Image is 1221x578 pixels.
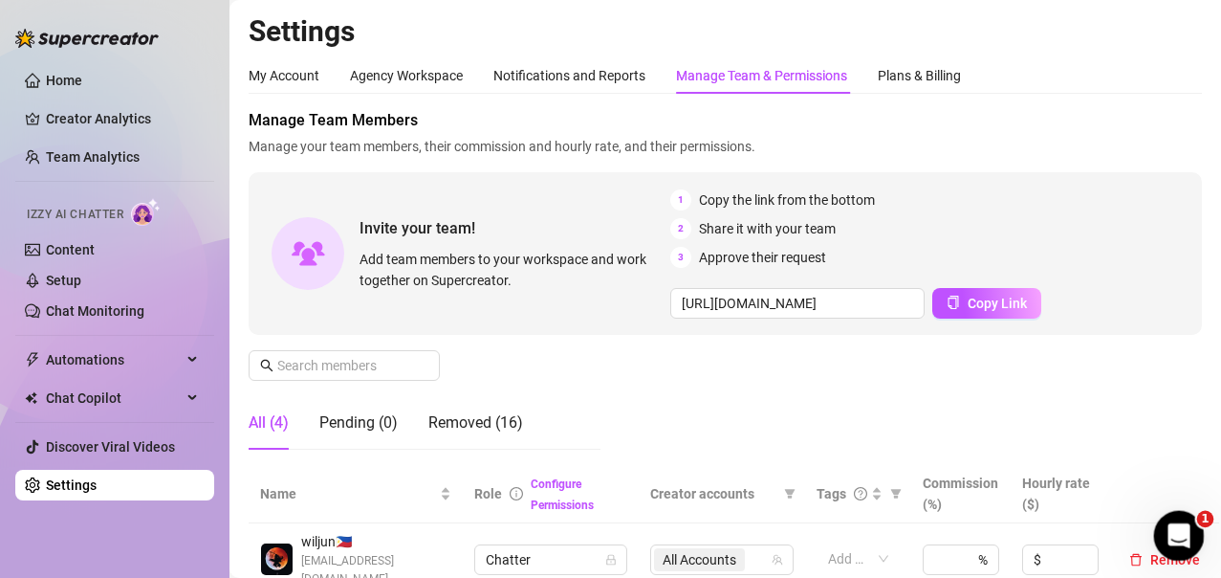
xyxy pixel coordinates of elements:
span: filter [780,479,799,508]
span: Automations [46,345,182,375]
a: Team Analytics [46,149,140,165]
span: Tags [817,483,846,504]
a: Content [46,242,95,257]
button: Emoji picker [30,432,45,447]
span: lock [605,554,617,566]
button: Home [299,8,336,44]
img: Chat Copilot [25,391,37,405]
button: Gif picker [60,432,76,447]
h1: [PERSON_NAME] [93,10,217,24]
img: AI Chatter [131,198,161,226]
span: question-circle [854,487,867,500]
span: team [772,554,783,566]
div: Notifications and Reports [493,65,645,86]
th: Name [249,465,463,523]
span: 2 [670,218,691,239]
div: Manage Team & Permissions [676,65,847,86]
span: 1 [670,189,691,211]
button: Send a message… [328,424,359,455]
span: Copy the link from the bottom [699,189,875,211]
span: Manage Team Members [249,109,1202,132]
div: Plans & Billing [878,65,961,86]
a: Configure Permissions [531,478,594,512]
a: Discover Viral Videos [46,439,175,455]
span: Remove [1150,552,1200,567]
h2: Settings [249,13,1202,50]
div: OnlyFans is experiencing a global messaging issue (both Private and Mass) This issue is unrelated... [31,150,298,281]
div: All (4) [249,411,289,434]
span: All Accounts [663,549,736,570]
button: Remove [1122,548,1208,571]
input: Search members [277,355,413,376]
span: Chatter [486,545,616,574]
button: Upload attachment [91,432,106,447]
th: Commission (%) [911,465,1011,523]
span: search [260,359,273,372]
iframe: Intercom live chat [1154,511,1205,562]
span: Manage your team members, their commission and hourly rate, and their permissions. [249,136,1202,157]
textarea: Message… [16,391,366,424]
div: Agency Workspace [350,65,463,86]
span: Chat Copilot [46,383,182,413]
span: 3 [670,247,691,268]
span: All Accounts [654,548,745,571]
span: Name [260,483,436,504]
div: Profile image for Tanya [55,11,85,41]
a: Creator Analytics [46,103,199,134]
img: wiljun [261,544,293,575]
p: Active 2h ago [93,24,178,43]
img: logo-BBDzfeDw.svg [15,29,159,48]
span: copy [947,296,960,309]
button: go back [12,8,49,44]
span: delete [1129,553,1143,567]
div: Hi [PERSON_NAME],OnlyFans is experiencing a global messaging issue (both Private and Mass)This is... [15,110,314,302]
div: Hi [PERSON_NAME], [31,122,298,141]
div: Pending (0) [319,411,398,434]
div: Close [336,8,370,42]
span: Izzy AI Chatter [27,206,123,224]
a: Chat Monitoring [46,303,144,319]
span: 1 [1197,511,1214,528]
div: [PERSON_NAME] • [DATE] [31,306,181,318]
span: Creator accounts [650,483,776,504]
span: Add team members to your workspace and work together on Supercreator. [360,249,663,291]
span: filter [890,488,902,500]
div: Tanya says… [15,110,367,345]
span: Invite your team! [360,216,670,240]
span: filter [886,479,905,508]
a: Home [46,73,82,88]
span: filter [784,488,796,500]
span: Copy Link [968,296,1027,311]
span: Approve their request [699,247,826,268]
span: info-circle [510,487,523,500]
button: Copy Link [932,288,1041,319]
a: Setup [46,273,81,288]
span: Share it with your team [699,218,836,239]
div: My Account [249,65,319,86]
span: thunderbolt [25,352,40,367]
th: Hourly rate ($) [1011,465,1110,523]
span: Role [474,486,502,501]
div: Removed (16) [428,411,523,434]
span: wiljun 🇵🇭 [301,531,451,552]
a: Settings [46,478,97,493]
